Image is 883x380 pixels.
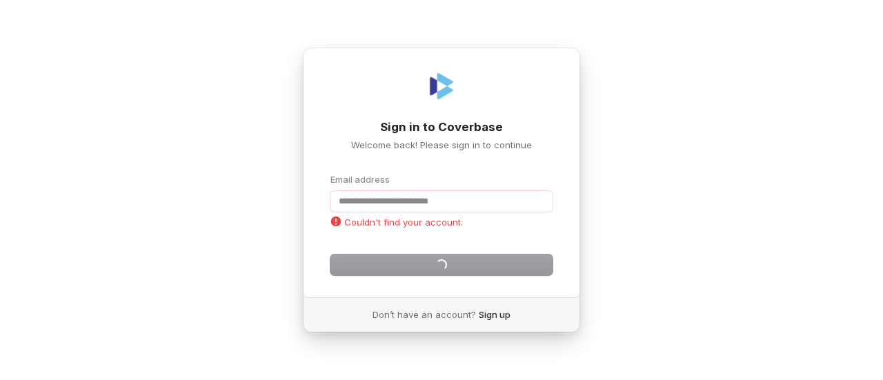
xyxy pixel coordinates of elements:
[330,216,463,228] p: Couldn't find your account.
[479,308,510,321] a: Sign up
[330,139,553,151] p: Welcome back! Please sign in to continue
[425,70,458,103] img: Coverbase
[373,308,476,321] span: Don’t have an account?
[330,119,553,136] h1: Sign in to Coverbase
